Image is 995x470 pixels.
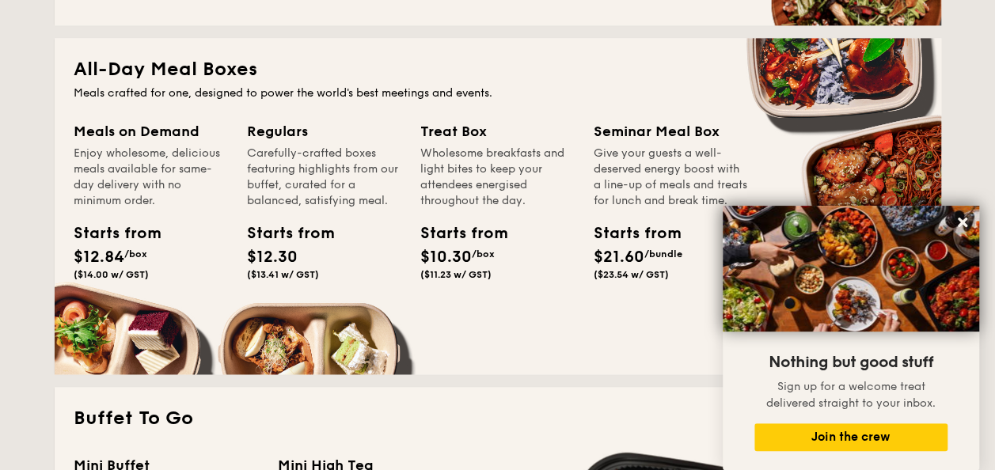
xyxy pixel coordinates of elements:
[247,222,318,245] div: Starts from
[74,146,228,209] div: Enjoy wholesome, delicious meals available for same-day delivery with no minimum order.
[124,248,147,260] span: /box
[644,248,682,260] span: /bundle
[247,269,319,280] span: ($13.41 w/ GST)
[420,222,492,245] div: Starts from
[74,269,149,280] span: ($14.00 w/ GST)
[74,85,922,101] div: Meals crafted for one, designed to power the world's best meetings and events.
[420,146,575,209] div: Wholesome breakfasts and light bites to keep your attendees energised throughout the day.
[594,120,748,142] div: Seminar Meal Box
[247,120,401,142] div: Regulars
[472,248,495,260] span: /box
[769,353,933,372] span: Nothing but good stuff
[247,248,298,267] span: $12.30
[594,222,665,245] div: Starts from
[766,380,936,410] span: Sign up for a welcome treat delivered straight to your inbox.
[74,248,124,267] span: $12.84
[594,146,748,209] div: Give your guests a well-deserved energy boost with a line-up of meals and treats for lunch and br...
[420,248,472,267] span: $10.30
[723,206,979,332] img: DSC07876-Edit02-Large.jpeg
[594,269,669,280] span: ($23.54 w/ GST)
[754,423,948,451] button: Join the crew
[74,406,922,431] h2: Buffet To Go
[594,248,644,267] span: $21.60
[420,269,492,280] span: ($11.23 w/ GST)
[74,57,922,82] h2: All-Day Meal Boxes
[74,120,228,142] div: Meals on Demand
[420,120,575,142] div: Treat Box
[74,222,145,245] div: Starts from
[247,146,401,209] div: Carefully-crafted boxes featuring highlights from our buffet, curated for a balanced, satisfying ...
[950,210,975,235] button: Close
